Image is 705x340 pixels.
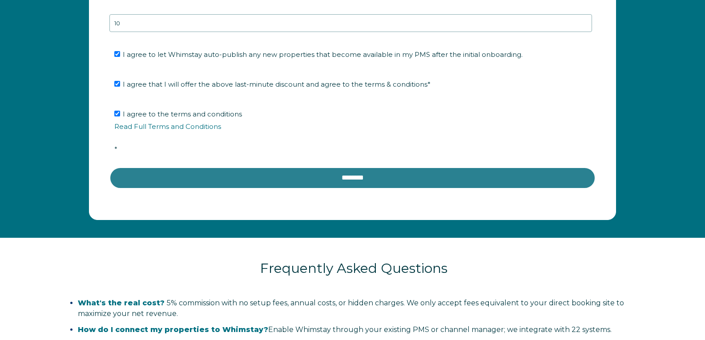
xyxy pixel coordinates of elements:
[114,111,120,116] input: I agree to the terms and conditionsRead Full Terms and Conditions*
[114,51,120,57] input: I agree to let Whimstay auto-publish any new properties that become available in my PMS after the...
[260,260,447,276] span: Frequently Asked Questions
[114,81,120,87] input: I agree that I will offer the above last-minute discount and agree to the terms & conditions*
[114,122,221,131] a: Read Full Terms and Conditions
[109,5,249,13] strong: 20% is recommended, minimum of 10%
[78,325,612,334] span: Enable Whimstay through your existing PMS or channel manager; we integrate with 22 systems.
[78,299,624,318] span: 5% commission with no setup fees, annual costs, or hidden charges. We only accept fees equivalent...
[78,299,165,307] span: What's the real cost?
[123,80,431,88] span: I agree that I will offer the above last-minute discount and agree to the terms & conditions
[78,325,268,334] strong: How do I connect my properties to Whimstay?
[123,50,523,59] span: I agree to let Whimstay auto-publish any new properties that become available in my PMS after the...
